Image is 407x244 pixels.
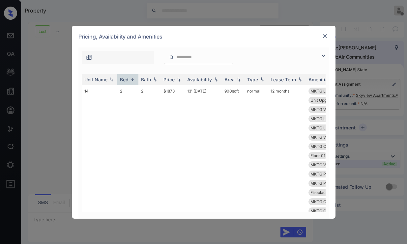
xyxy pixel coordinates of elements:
[108,77,115,82] img: sorting
[310,172,333,176] span: MKTG Patio
[310,208,346,213] span: MKTG Closets La...
[310,116,345,121] span: MKTG Lighting B...
[235,77,242,82] img: sorting
[247,77,258,82] div: Type
[152,77,158,82] img: sorting
[310,125,345,130] span: MKTG Lighting B...
[72,26,335,47] div: Pricing, Availability and Amenities
[310,135,348,140] span: MKTG Washer/Dry...
[297,77,303,82] img: sorting
[308,77,331,82] div: Amenities
[163,77,175,82] div: Price
[84,77,107,82] div: Unit Name
[271,77,296,82] div: Lease Term
[322,33,328,40] img: close
[310,98,343,103] span: Unit Upgrade 2-...
[310,144,346,149] span: MKTG Closets La...
[187,77,212,82] div: Availability
[259,77,265,82] img: sorting
[319,52,327,60] img: icon-zuma
[175,77,182,82] img: sorting
[169,54,174,60] img: icon-zuma
[120,77,129,82] div: Bed
[310,162,348,167] span: MKTG Washer/Dry...
[310,190,328,195] span: Fireplace
[310,89,345,94] span: MKTG Lighting B...
[310,181,333,186] span: MKTG Patio
[310,153,325,158] span: Floor 01
[310,199,346,204] span: MKTG Closets La...
[213,77,219,82] img: sorting
[224,77,235,82] div: Area
[310,107,348,112] span: MKTG Washer/Dry...
[141,77,151,82] div: Bath
[129,77,136,82] img: sorting
[86,54,92,61] img: icon-zuma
